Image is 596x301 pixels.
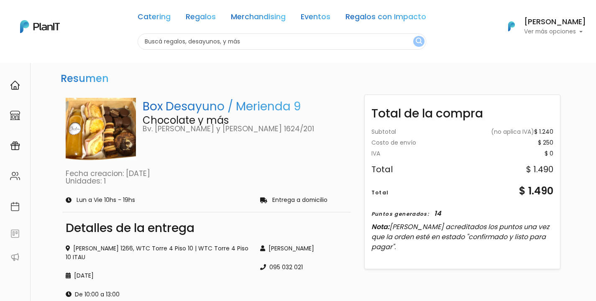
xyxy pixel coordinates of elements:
p: Ver más opciones [524,29,586,35]
span: [PERSON_NAME] acreditados los puntos una vez que la orden esté en estado "confirmado y listo para... [371,222,549,252]
p: Lun a Vie 10hs - 19hs [77,197,135,203]
div: [PERSON_NAME] 1266, WTC Torre 4 Piso 10 | WTC Torre 4 Piso 10 ITAU [66,244,250,262]
div: Puntos generados: [371,210,429,218]
div: $ 250 [538,140,553,146]
div: Subtotal [371,129,396,135]
div: Total [371,189,389,196]
p: Fecha creacion: [DATE] [66,170,348,178]
p: Nota: [371,222,554,252]
img: PlanIt Logo [502,17,521,36]
h6: [PERSON_NAME] [524,18,586,26]
img: marketplace-4ceaa7011d94191e9ded77b95e3339b90024bf715f7c57f8cf31f2d8c509eaba.svg [10,110,20,120]
button: PlanIt Logo [PERSON_NAME] Ver más opciones [497,15,586,37]
span: (no aplica IVA) [491,128,534,136]
div: Detalles de la entrega [66,222,348,234]
div: [DATE] [66,271,250,280]
img: people-662611757002400ad9ed0e3c099ab2801c6687ba6c219adb57efc949bc21e19d.svg [10,171,20,181]
div: [PERSON_NAME] [260,244,348,253]
div: $ 1.240 [491,129,553,135]
a: Regalos con Impacto [345,13,426,23]
div: Total [371,165,393,173]
div: IVA [371,151,380,157]
a: Merchandising [231,13,286,23]
div: 095 032 021 [260,263,348,272]
img: calendar-87d922413cdce8b2cf7b7f5f62616a5cf9e4887200fb71536465627b3292af00.svg [10,202,20,212]
div: De 10:00 a 13:00 [66,290,250,299]
a: Eventos [301,13,330,23]
h3: Resumen [57,69,112,88]
input: Buscá regalos, desayunos, y más [138,33,426,50]
div: Costo de envío [371,140,416,146]
p: Chocolate y más [143,115,347,125]
img: search_button-432b6d5273f82d61273b3651a40e1bd1b912527efae98b1b7a1b2c0702e16a8d.svg [416,38,422,46]
a: Catering [138,13,171,23]
img: feedback-78b5a0c8f98aac82b08bfc38622c3050aee476f2c9584af64705fc4e61158814.svg [10,229,20,239]
p: Box Desayuno / Merienda 9 [143,98,347,115]
img: PlanIt Logo [20,20,60,33]
img: campaigns-02234683943229c281be62815700db0a1741e53638e28bf9629b52c665b00959.svg [10,141,20,151]
img: home-e721727adea9d79c4d83392d1f703f7f8bce08238fde08b1acbfd93340b81755.svg [10,80,20,90]
p: Entrega a domicilio [272,197,327,203]
img: partners-52edf745621dab592f3b2c58e3bca9d71375a7ef29c3b500c9f145b62cc070d4.svg [10,252,20,262]
a: Unidades: 1 [66,176,106,186]
div: $ 1.490 [526,165,553,173]
div: Total de la compra [365,98,560,122]
div: 14 [434,209,441,219]
p: Bv. [PERSON_NAME] y [PERSON_NAME] 1624/201 [143,125,347,133]
a: Regalos [186,13,216,23]
div: $ 1.490 [519,184,553,199]
img: PHOTO-2022-03-20-15-16-39.jpg [66,98,136,161]
div: $ 0 [545,151,553,157]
